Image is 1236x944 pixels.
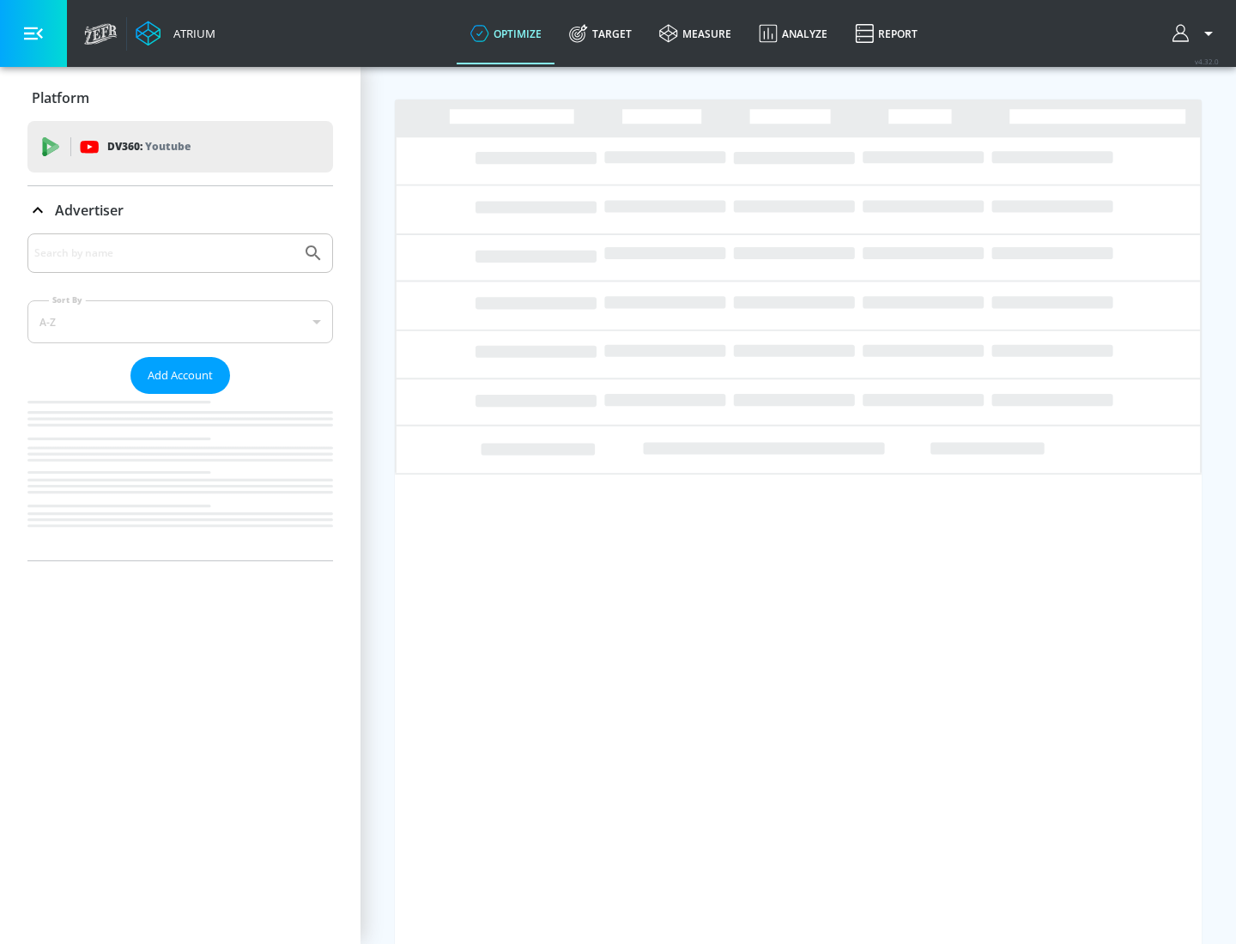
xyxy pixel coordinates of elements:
div: Atrium [167,26,215,41]
div: DV360: Youtube [27,121,333,172]
a: measure [645,3,745,64]
div: Advertiser [27,233,333,560]
button: Add Account [130,357,230,394]
p: Youtube [145,137,191,155]
p: DV360: [107,137,191,156]
p: Advertiser [55,201,124,220]
nav: list of Advertiser [27,394,333,560]
span: Add Account [148,366,213,385]
a: Analyze [745,3,841,64]
a: Report [841,3,931,64]
a: optimize [457,3,555,64]
input: Search by name [34,242,294,264]
a: Target [555,3,645,64]
div: Advertiser [27,186,333,234]
p: Platform [32,88,89,107]
div: A-Z [27,300,333,343]
div: Platform [27,74,333,122]
label: Sort By [49,294,86,306]
a: Atrium [136,21,215,46]
span: v 4.32.0 [1195,57,1219,66]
